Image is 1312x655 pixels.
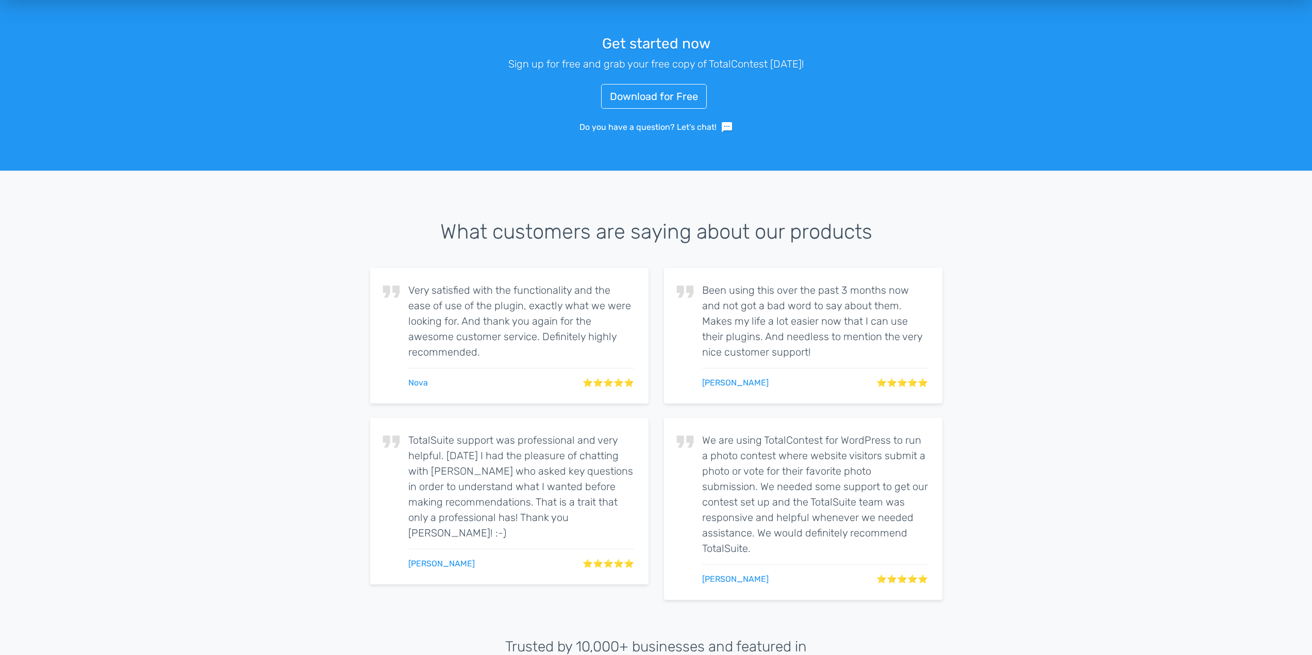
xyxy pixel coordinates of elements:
a: Do you have a question? Let's chat!sms [579,121,733,133]
p: Sign up for free and grab your free copy of TotalContest [DATE]! [370,56,942,72]
span: format_quote [671,427,700,585]
a: Nova [408,377,428,389]
span: ⭐⭐⭐⭐⭐ [876,573,928,585]
h3: What customers are saying about our products [370,221,942,243]
span: format_quote [377,277,406,389]
span: format_quote [377,427,406,570]
p: TotalSuite support was professional and very helpful. [DATE] I had the pleasure of chatting with ... [408,432,634,541]
span: sms [721,121,733,133]
span: format_quote [671,277,700,389]
p: Very satisfied with the functionality and the ease of use of the plugin, exactly what we were loo... [408,282,634,360]
h3: Trusted by 10,000+ businesses and featured in [370,639,942,655]
span: ⭐⭐⭐⭐⭐ [583,377,634,389]
a: [PERSON_NAME] [408,558,475,570]
a: [PERSON_NAME] [702,377,769,389]
p: Been using this over the past 3 months now and not got a bad word to say about them. Makes my lif... [702,282,928,360]
span: ⭐⭐⭐⭐⭐ [583,558,634,570]
a: [PERSON_NAME] [702,573,769,585]
span: ⭐⭐⭐⭐⭐ [876,377,928,389]
p: We are using TotalContest for WordPress to run a photo contest where website visitors submit a ph... [702,432,928,556]
a: Download for Free [601,84,707,109]
h3: Get started now [370,36,942,52]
